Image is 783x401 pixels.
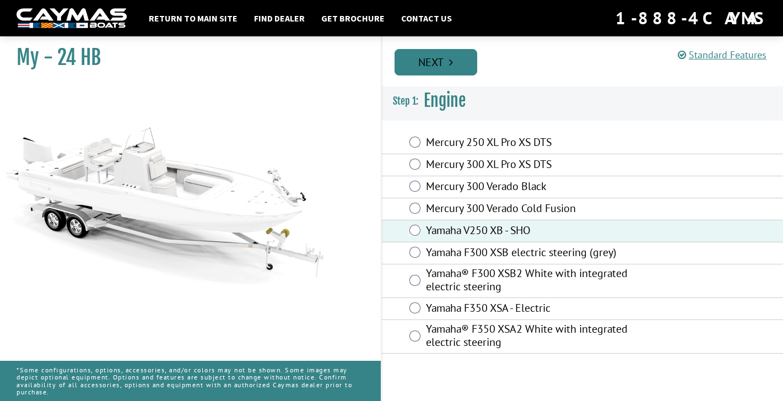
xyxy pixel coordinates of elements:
label: Mercury 300 Verado Black [426,180,640,196]
label: Yamaha F350 XSA - Electric [426,301,640,317]
a: Get Brochure [316,11,390,25]
div: 1-888-4CAYMAS [615,6,766,30]
label: Yamaha® F350 XSA2 White with integrated electric steering [426,322,640,351]
a: Find Dealer [249,11,310,25]
a: Contact Us [396,11,457,25]
h1: My - 24 HB [17,45,353,70]
label: Yamaha® F300 XSB2 White with integrated electric steering [426,267,640,296]
label: Yamaha V250 XB - SHO [426,224,640,240]
label: Mercury 300 Verado Cold Fusion [426,202,640,218]
label: Mercury 300 XL Pro XS DTS [426,158,640,174]
a: Return to main site [143,11,243,25]
p: *Some configurations, options, accessories, and/or colors may not be shown. Some images may depic... [17,361,364,401]
img: white-logo-c9c8dbefe5ff5ceceb0f0178aa75bf4bb51f6bca0971e226c86eb53dfe498488.png [17,8,127,29]
label: Mercury 250 XL Pro XS DTS [426,136,640,151]
a: Next [395,49,477,75]
a: Standard Features [678,48,766,61]
label: Yamaha F300 XSB electric steering (grey) [426,246,640,262]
